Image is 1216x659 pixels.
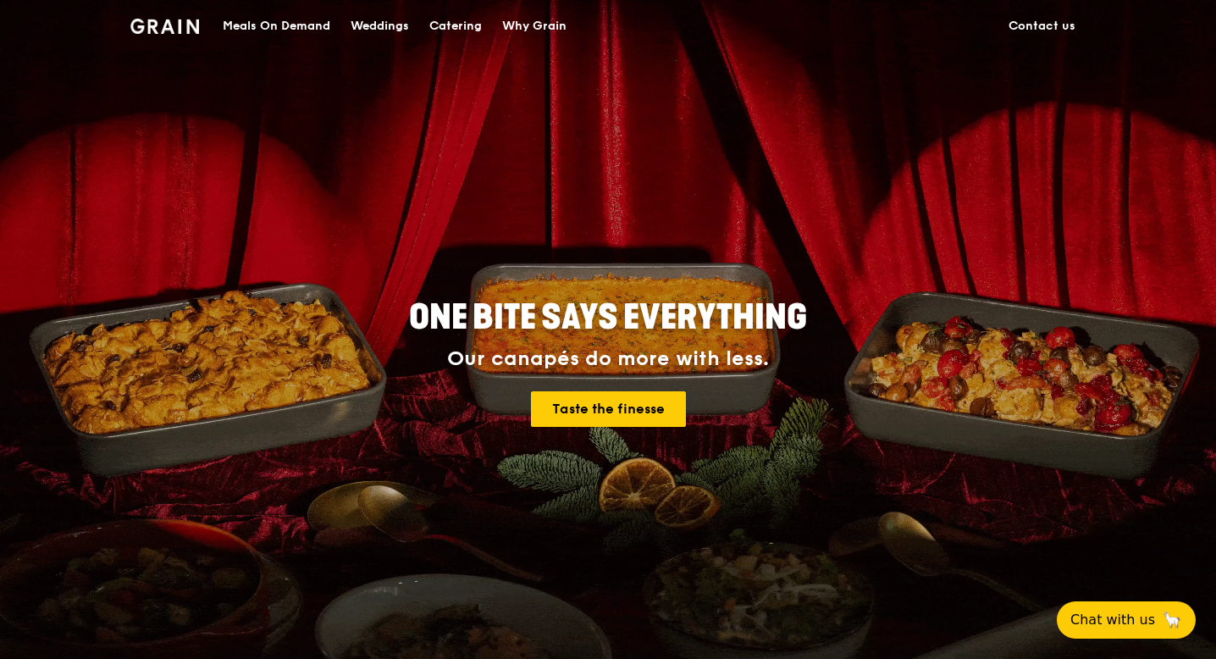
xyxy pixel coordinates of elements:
[303,347,913,371] div: Our canapés do more with less.
[502,1,567,52] div: Why Grain
[223,1,330,52] div: Meals On Demand
[419,1,492,52] a: Catering
[998,1,1086,52] a: Contact us
[340,1,419,52] a: Weddings
[409,297,807,338] span: ONE BITE SAYS EVERYTHING
[351,1,409,52] div: Weddings
[492,1,577,52] a: Why Grain
[1070,610,1155,630] span: Chat with us
[429,1,482,52] div: Catering
[1162,610,1182,630] span: 🦙
[1057,601,1196,639] button: Chat with us🦙
[130,19,199,34] img: Grain
[531,391,686,427] a: Taste the finesse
